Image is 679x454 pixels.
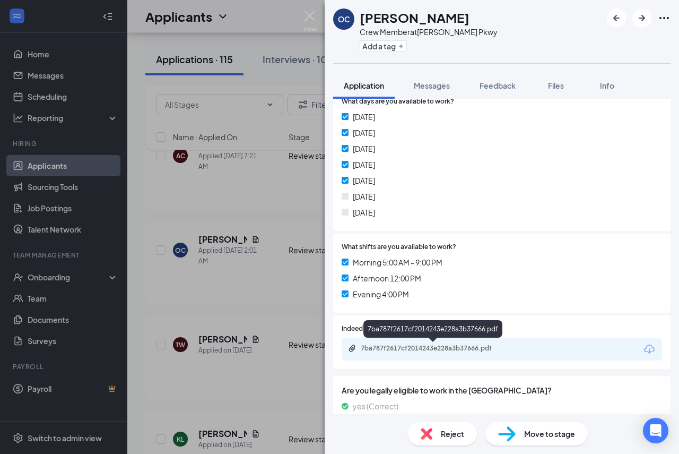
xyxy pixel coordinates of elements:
span: Morning 5:00 AM - 9:00 PM [353,256,442,268]
svg: ArrowRight [636,12,648,24]
span: Messages [414,81,450,90]
span: yes (Correct) [353,400,398,412]
span: Move to stage [524,428,575,440]
span: [DATE] [353,111,375,123]
div: 7ba787f2617cf2014243e228a3b37666.pdf [361,344,509,353]
span: What days are you available to work? [342,97,454,107]
div: Open Intercom Messenger [643,418,668,443]
svg: Download [643,343,656,356]
div: 7ba787f2617cf2014243e228a3b37666.pdf [363,320,502,338]
div: Crew Member at [PERSON_NAME] Pkwy [360,27,498,37]
span: What shifts are you available to work? [342,242,456,252]
span: [DATE] [353,159,375,170]
button: ArrowRight [632,8,651,28]
span: Afternoon 12:00 PM [353,272,421,284]
span: [DATE] [353,207,375,218]
svg: Paperclip [348,344,356,353]
span: Application [344,81,384,90]
svg: Ellipses [658,12,671,24]
svg: Plus [398,43,404,49]
span: Info [600,81,614,90]
h1: [PERSON_NAME] [360,8,469,27]
span: Reject [441,428,464,440]
span: [DATE] [353,127,375,139]
button: PlusAdd a tag [360,40,407,52]
span: Files [548,81,564,90]
a: Paperclip7ba787f2617cf2014243e228a3b37666.pdf [348,344,520,354]
button: ArrowLeftNew [607,8,626,28]
span: Indeed Resume [342,324,388,334]
span: [DATE] [353,175,375,186]
div: OC [338,14,350,24]
span: Are you legally eligible to work in the [GEOGRAPHIC_DATA]? [342,384,662,396]
span: Evening 4:00 PM [353,288,409,300]
svg: ArrowLeftNew [610,12,623,24]
span: Feedback [480,81,516,90]
span: [DATE] [353,143,375,155]
span: [DATE] [353,191,375,202]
